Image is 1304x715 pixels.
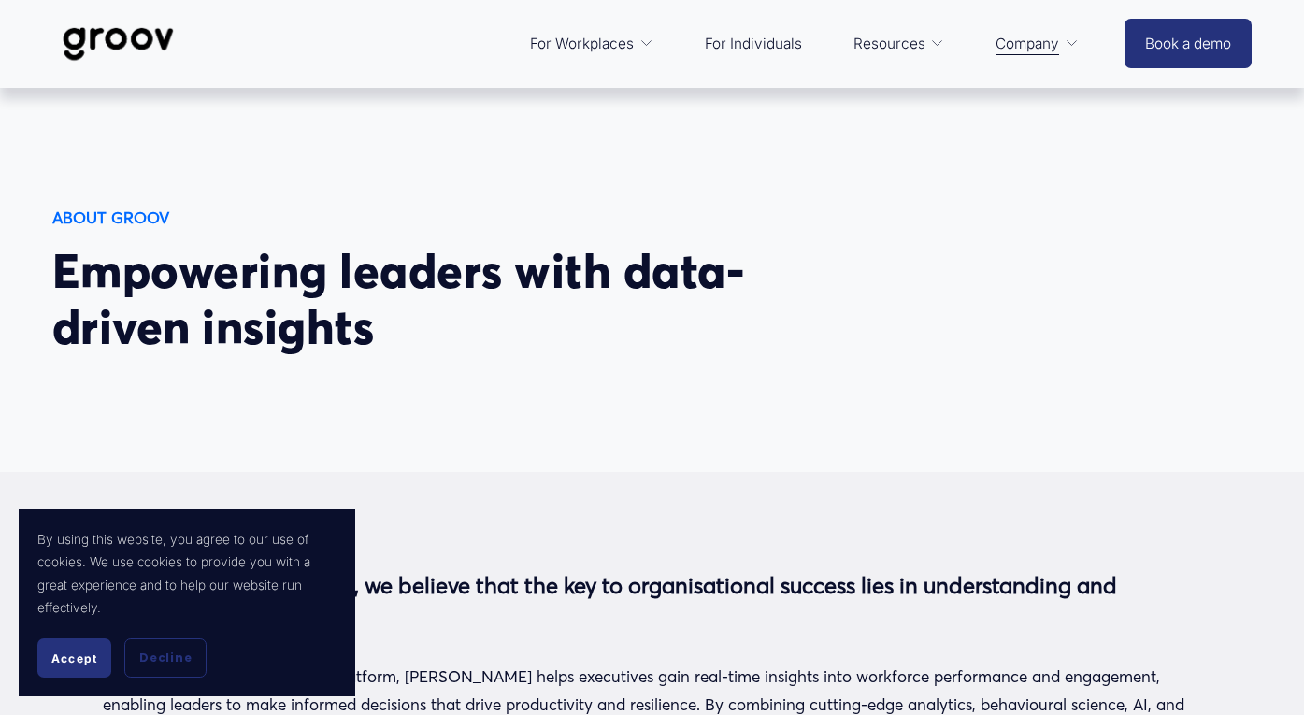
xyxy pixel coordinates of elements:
[530,31,634,57] span: For Workplaces
[139,650,192,666] span: Decline
[996,31,1059,57] span: Company
[52,13,184,75] img: Groov | Workplace Science Platform | Unlock Performance | Drive Results
[52,207,169,227] strong: ABOUT GROOV
[37,528,337,620] p: By using this website, you agree to our use of cookies. We use cookies to provide you with a grea...
[986,21,1088,66] a: folder dropdown
[51,651,97,665] span: Accept
[695,21,811,66] a: For Individuals
[853,31,925,57] span: Resources
[19,509,355,696] section: Cookie banner
[103,572,1123,639] strong: At [GEOGRAPHIC_DATA], we believe that the key to organisational success lies in understanding and...
[844,21,954,66] a: folder dropdown
[521,21,663,66] a: folder dropdown
[124,638,207,678] button: Decline
[1125,19,1252,68] a: Book a demo
[52,242,745,356] span: Empowering leaders with data-driven insights
[37,638,111,678] button: Accept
